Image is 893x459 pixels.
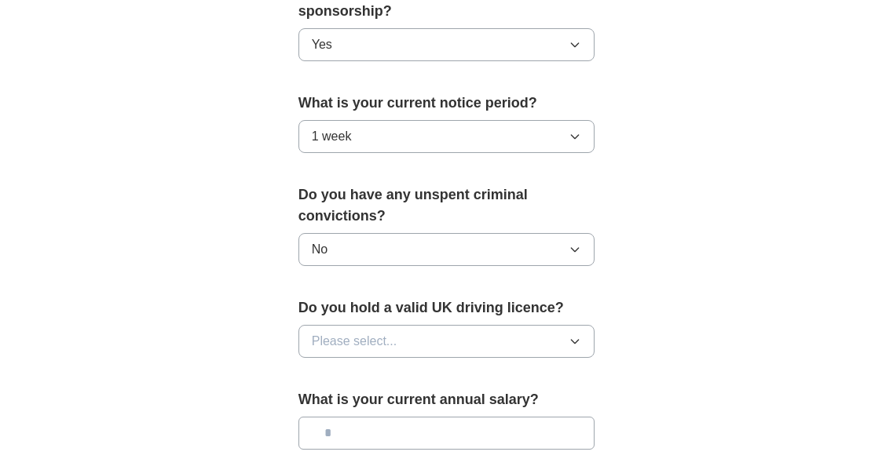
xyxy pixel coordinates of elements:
[312,240,328,259] span: No
[298,184,595,227] label: Do you have any unspent criminal convictions?
[298,325,595,358] button: Please select...
[298,389,595,410] label: What is your current annual salary?
[298,233,595,266] button: No
[298,297,595,319] label: Do you hold a valid UK driving licence?
[298,93,595,114] label: What is your current notice period?
[312,332,397,351] span: Please select...
[298,120,595,153] button: 1 week
[312,35,332,54] span: Yes
[312,127,352,146] span: 1 week
[298,28,595,61] button: Yes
